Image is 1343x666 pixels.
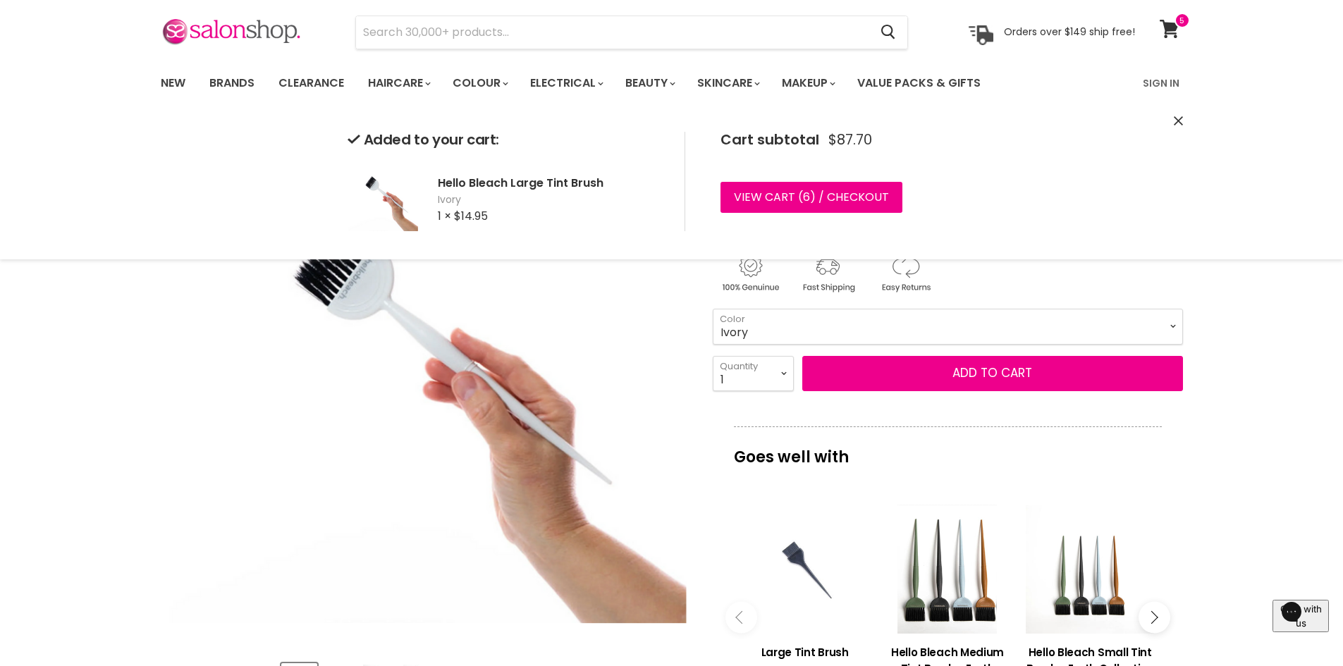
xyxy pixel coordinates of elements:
[357,68,439,98] a: Haircare
[438,175,662,190] h2: Hello Bleach Large Tint Brush
[161,123,687,650] div: Hello Bleach Large Tint Brush image. Click or Scroll to Zoom.
[868,252,943,295] img: returns.gif
[355,16,908,49] form: Product
[847,68,991,98] a: Value Packs & Gifts
[771,68,844,98] a: Makeup
[713,356,794,391] select: Quantity
[150,68,196,98] a: New
[143,63,1201,104] nav: Main
[870,16,907,49] button: Search
[438,208,451,224] span: 1 ×
[442,68,517,98] a: Colour
[348,132,662,148] h2: Added to your cart:
[1273,600,1329,652] iframe: Gorgias live chat messenger
[803,189,810,205] span: 6
[713,252,787,295] img: genuine.gif
[687,68,768,98] a: Skincare
[348,168,418,231] img: Hello Bleach Large Tint Brush
[150,63,1063,104] ul: Main menu
[615,68,684,98] a: Beauty
[1174,114,1183,129] button: Close
[802,356,1183,391] button: Add to cart
[268,68,355,98] a: Clearance
[1004,25,1135,38] p: Orders over $149 ship free!
[741,644,869,660] h3: Large Tint Brush
[828,132,872,148] span: $87.70
[356,16,870,49] input: Search
[438,193,662,207] span: Ivory
[734,426,1162,473] p: Goes well with
[1134,68,1188,98] a: Sign In
[720,130,819,149] span: Cart subtotal
[520,68,612,98] a: Electrical
[790,252,865,295] img: shipping.gif
[720,182,902,213] a: View cart (6) / Checkout
[199,68,265,98] a: Brands
[454,208,488,224] span: $14.95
